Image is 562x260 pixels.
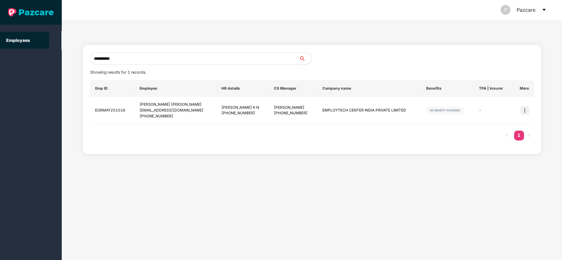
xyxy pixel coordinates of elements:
div: [PHONE_NUMBER] [274,110,312,116]
span: P [504,5,507,15]
span: left [505,133,509,137]
li: 1 [514,131,524,140]
div: - [479,108,507,113]
th: CS Manager [269,80,317,97]
div: [EMAIL_ADDRESS][DOMAIN_NAME] [140,108,212,113]
span: caret-down [542,7,547,12]
div: [PERSON_NAME] [274,105,312,111]
div: [PERSON_NAME] K N [221,105,264,111]
div: [PERSON_NAME] [PERSON_NAME] [140,102,212,108]
th: More [512,80,534,97]
th: Emp ID [90,80,135,97]
img: svg+xml;base64,PHN2ZyB4bWxucz0iaHR0cDovL3d3dy53My5vcmcvMjAwMC9zdmciIHdpZHRoPSIxMjIiIGhlaWdodD0iMj... [426,107,464,114]
button: left [502,131,512,140]
span: right [527,133,531,137]
button: right [524,131,534,140]
td: EORMAY251016 [90,97,135,124]
li: Previous Page [502,131,512,140]
li: Next Page [524,131,534,140]
a: 1 [514,131,524,140]
button: search [299,52,312,65]
span: Showing results for 1 records. [90,70,146,75]
th: Company name [317,80,421,97]
div: [PHONE_NUMBER] [140,113,212,119]
th: TPA | Insurer [474,80,512,97]
a: Employees [6,38,30,43]
th: Benefits [421,80,474,97]
th: Employee [135,80,216,97]
img: icon [520,106,529,115]
th: HR details [216,80,269,97]
span: search [299,56,311,61]
td: EMPLOYTECH CENTER INDIA PRIVATE LIMITED [317,97,421,124]
div: [PHONE_NUMBER] [221,110,264,116]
